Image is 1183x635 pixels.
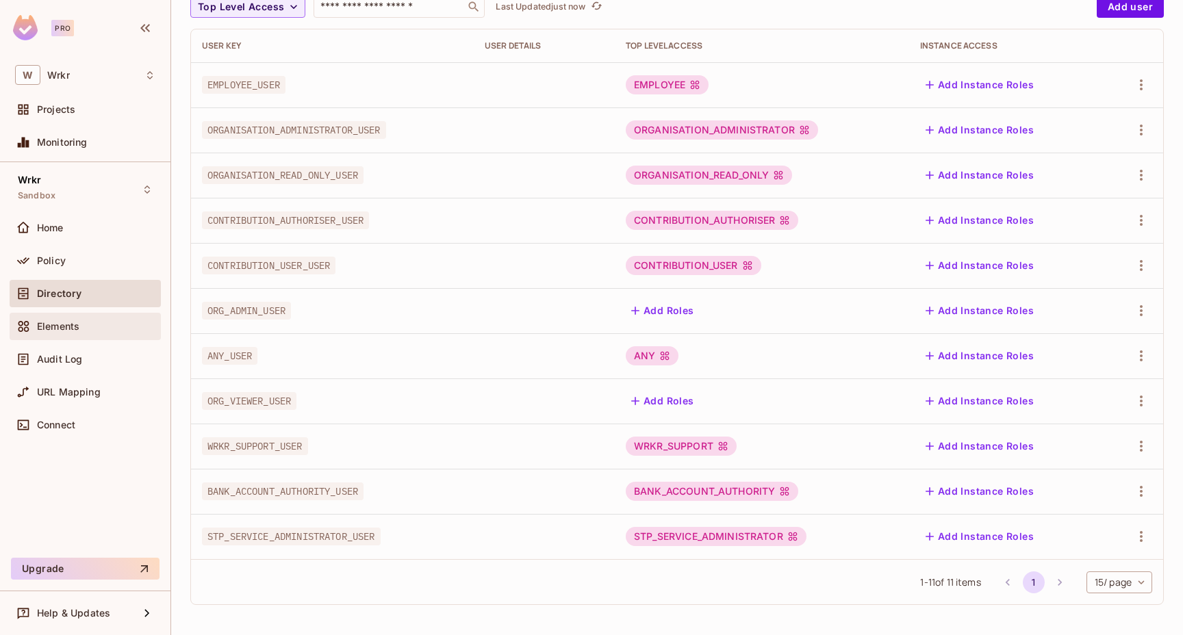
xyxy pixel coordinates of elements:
[920,119,1039,141] button: Add Instance Roles
[202,392,296,410] span: ORG_VIEWER_USER
[37,419,75,430] span: Connect
[1023,571,1045,593] button: page 1
[37,255,66,266] span: Policy
[37,288,81,299] span: Directory
[626,346,678,365] div: ANY
[1086,571,1152,593] div: 15 / page
[920,345,1039,367] button: Add Instance Roles
[15,65,40,85] span: W
[626,390,700,412] button: Add Roles
[202,347,257,365] span: ANY_USER
[51,20,74,36] div: Pro
[202,257,335,274] span: CONTRIBUTION_USER_USER
[485,40,604,51] div: User Details
[920,480,1039,502] button: Add Instance Roles
[202,121,386,139] span: ORGANISATION_ADMINISTRATOR_USER
[37,222,64,233] span: Home
[626,527,806,546] div: STP_SERVICE_ADMINISTRATOR
[626,166,792,185] div: ORGANISATION_READ_ONLY
[37,387,101,398] span: URL Mapping
[47,70,70,81] span: Workspace: Wrkr
[626,211,798,230] div: CONTRIBUTION_AUTHORISER
[37,104,75,115] span: Projects
[920,390,1039,412] button: Add Instance Roles
[202,528,381,545] span: STP_SERVICE_ADMINISTRATOR_USER
[626,482,798,501] div: BANK_ACCOUNT_AUTHORITY
[626,437,737,456] div: WRKR_SUPPORT
[995,571,1073,593] nav: pagination navigation
[920,40,1092,51] div: Instance Access
[11,558,160,580] button: Upgrade
[37,321,79,332] span: Elements
[920,575,980,590] span: 1 - 11 of 11 items
[13,15,38,40] img: SReyMgAAAABJRU5ErkJggg==
[496,1,585,12] p: Last Updated just now
[626,120,818,140] div: ORGANISATION_ADMINISTRATOR
[920,435,1039,457] button: Add Instance Roles
[37,608,110,619] span: Help & Updates
[626,75,709,94] div: EMPLOYEE
[920,526,1039,547] button: Add Instance Roles
[202,40,463,51] div: User Key
[37,137,88,148] span: Monitoring
[202,437,308,455] span: WRKR_SUPPORT_USER
[920,74,1039,96] button: Add Instance Roles
[202,211,369,229] span: CONTRIBUTION_AUTHORISER_USER
[626,40,898,51] div: Top Level Access
[920,164,1039,186] button: Add Instance Roles
[920,209,1039,231] button: Add Instance Roles
[920,255,1039,276] button: Add Instance Roles
[202,166,364,184] span: ORGANISATION_READ_ONLY_USER
[18,174,42,185] span: Wrkr
[18,190,55,201] span: Sandbox
[202,76,285,94] span: EMPLOYEE_USER
[626,300,700,322] button: Add Roles
[37,354,82,365] span: Audit Log
[202,482,364,500] span: BANK_ACCOUNT_AUTHORITY_USER
[920,300,1039,322] button: Add Instance Roles
[626,256,761,275] div: CONTRIBUTION_USER
[202,302,291,320] span: ORG_ADMIN_USER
